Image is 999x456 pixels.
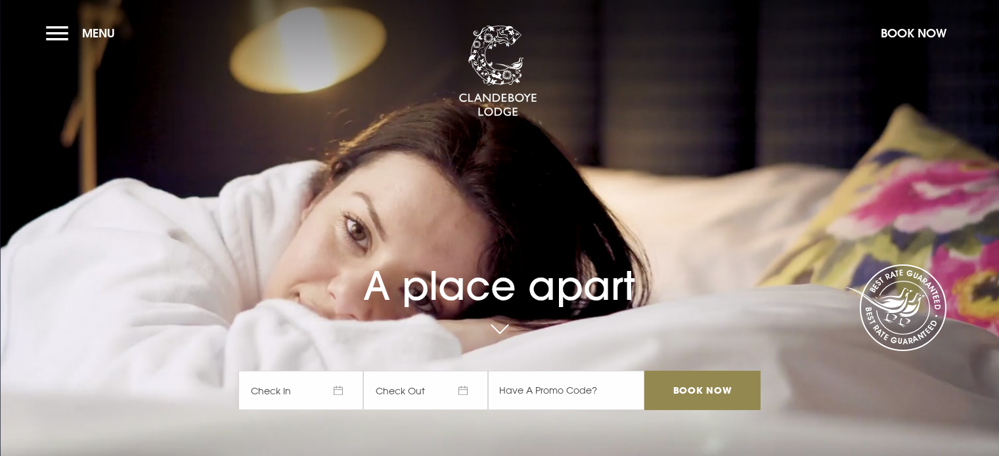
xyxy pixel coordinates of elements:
[488,371,644,410] input: Have A Promo Code?
[82,26,115,41] span: Menu
[874,19,953,47] button: Book Now
[458,26,537,117] img: Clandeboye Lodge
[238,371,363,410] span: Check In
[46,19,122,47] button: Menu
[644,371,760,410] input: Book Now
[238,234,760,309] h1: A place apart
[363,371,488,410] span: Check Out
